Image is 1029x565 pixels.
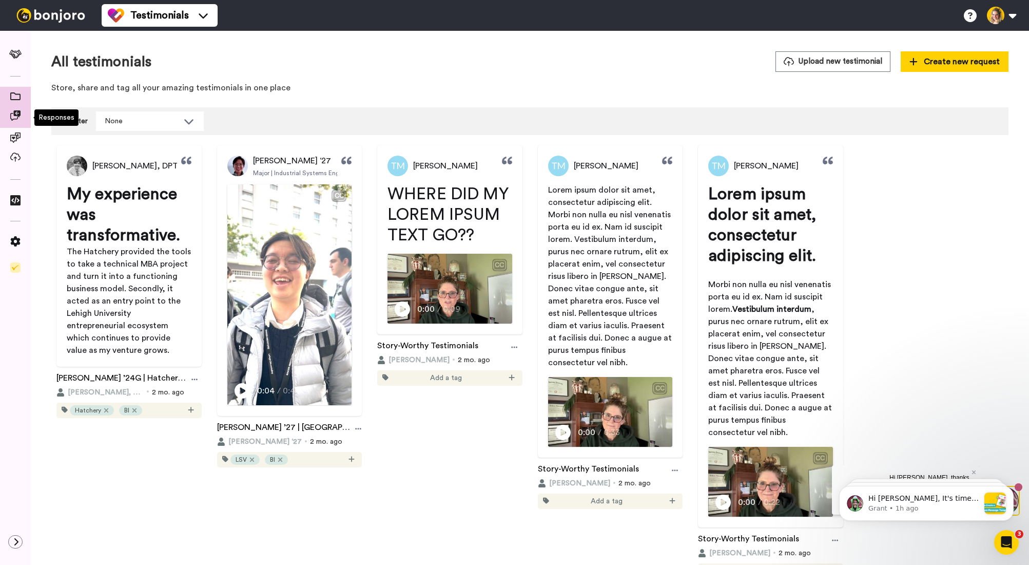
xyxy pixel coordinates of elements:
div: CC [333,191,345,201]
span: WHERE DID MY LOREM IPSUM TEXT GO?? [387,186,513,243]
span: Testimonials [130,8,189,23]
p: Store, share and tag all your amazing testimonials in one place [51,82,1008,94]
img: Profile Picture [548,156,569,176]
span: [PERSON_NAME], DPT, FAAOMPT [68,387,144,398]
h1: All testimonials [51,54,151,70]
div: 2 mo. ago [217,437,362,447]
span: , purus nec ornare rutrum, elit ex placerat enim, vel consectetur risus libero in [PERSON_NAME]. ... [708,305,834,437]
button: [PERSON_NAME], DPT, FAAOMPT [56,387,144,398]
span: [PERSON_NAME] ‘27 [253,155,331,167]
img: mute-white.svg [33,33,45,45]
img: Profile Picture [387,156,408,176]
span: The Hatchery provided the tools to take a technical MBA project and turn it into a functioning bu... [67,248,193,354]
span: / [437,303,441,315]
img: Profile Picture [708,156,729,176]
span: 0:09 [443,303,461,315]
span: Lorem ipsum dolor sit amet, consectetur adipiscing elit. [708,186,820,264]
span: LSV [236,456,247,464]
button: [PERSON_NAME] [538,478,610,488]
button: [PERSON_NAME] [698,548,770,558]
span: / [598,426,601,439]
span: / [758,496,762,509]
span: My experience was transformative. [67,186,181,243]
a: Story-Worthy Testimonials [538,463,639,478]
span: 0:00 [417,303,435,315]
div: Responses [34,109,79,126]
span: Morbi non nulla eu nisl venenatis porta eu id ex. Nam id suscipit lorem. [708,280,833,313]
iframe: Intercom live chat [994,530,1019,555]
img: 3183ab3e-59ed-45f6-af1c-10226f767056-1659068401.jpg [1,2,29,30]
span: [PERSON_NAME] [389,355,450,365]
div: 2 mo. ago [698,548,843,558]
img: Video Thumbnail [387,254,512,324]
a: [PERSON_NAME] ’27 | [GEOGRAPHIC_DATA], [GEOGRAPHIC_DATA] | LSV 2025 [217,421,355,437]
div: CC [814,453,827,463]
span: [PERSON_NAME] [549,478,610,488]
span: 0:00 [738,496,756,509]
img: bj-logo-header-white.svg [12,8,89,23]
button: Upload new testimonial [775,51,890,71]
div: CC [653,383,666,393]
span: [PERSON_NAME] [709,548,770,558]
a: [PERSON_NAME] ’24G | Hatchery 2024 [56,372,188,387]
div: 2 mo. ago [56,387,202,398]
span: 0:04 [257,385,275,397]
div: CC [493,260,506,270]
span: Hi [PERSON_NAME], thanks for joining us with a paid account! Wanted to say thanks in person, so p... [57,9,139,82]
span: [PERSON_NAME], DPT, FAAOMPT [92,160,221,172]
img: Video Thumbnail [548,377,673,447]
a: Story-Worthy Testimonials [377,340,478,355]
span: [PERSON_NAME] [413,160,478,172]
span: BI [124,406,129,415]
span: [PERSON_NAME] [574,160,638,172]
span: [PERSON_NAME] ‘27 [228,437,302,447]
span: Add a tag [591,496,623,506]
div: None [105,116,179,126]
span: 0:47 [283,385,301,397]
span: 0:00 [578,426,596,439]
a: Story-Worthy Testimonials [698,533,799,548]
span: Hatchery [75,406,101,415]
button: Create new request [901,51,1008,72]
img: tm-color.svg [108,7,124,24]
span: / [277,385,281,397]
div: 2 mo. ago [377,355,522,365]
span: BI [270,456,275,464]
span: [PERSON_NAME] [734,160,799,172]
span: Add a tag [430,373,462,383]
span: 0:22 [764,496,782,509]
div: 2 mo. ago [538,478,683,488]
img: Video Thumbnail [708,447,833,517]
span: Major | Industrial Systems Engineering [253,169,361,177]
span: 0:33 [604,426,622,439]
span: Vestibulum interdum [732,305,811,313]
iframe: Intercom notifications message [824,465,1029,537]
button: [PERSON_NAME] ‘27 [217,437,302,447]
img: Profile Picture [227,156,248,176]
span: 3 [1015,530,1023,538]
img: Checklist.svg [10,262,21,273]
span: Lorem ipsum dolor sit amet, consectetur adipiscing elit. Morbi non nulla eu nisl venenatis porta ... [548,186,674,367]
img: Profile Picture [67,156,87,176]
span: Create new request [909,55,1000,68]
button: [PERSON_NAME] [377,355,450,365]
